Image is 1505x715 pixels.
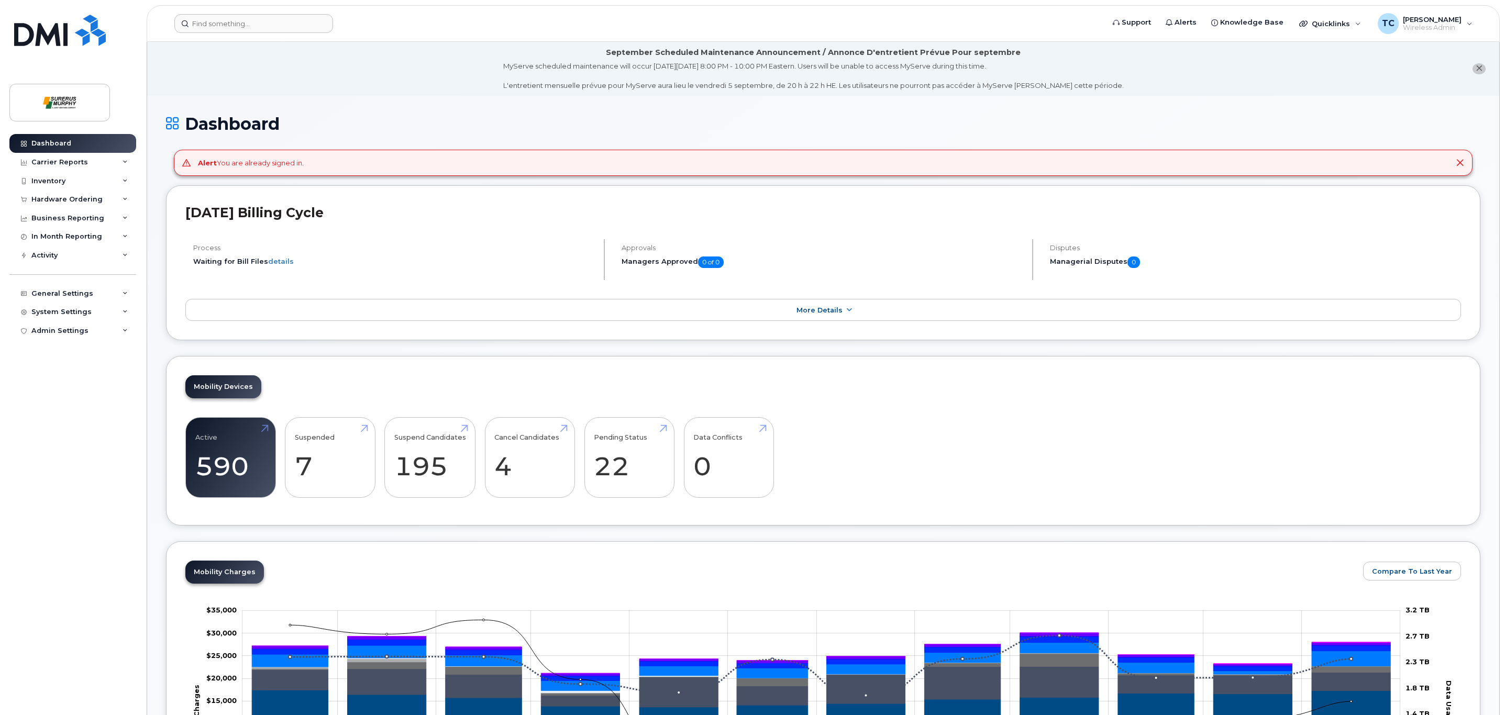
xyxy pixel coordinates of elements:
[206,628,237,636] g: $0
[206,606,237,614] tspan: $35,000
[1127,256,1140,268] span: 0
[1406,683,1430,691] tspan: 1.8 TB
[198,158,304,168] div: You are already signed in.
[796,306,843,314] span: More Details
[1406,657,1430,666] tspan: 2.3 TB
[622,256,1023,268] h5: Managers Approved
[206,606,237,614] g: $0
[606,47,1021,58] div: September Scheduled Maintenance Announcement / Annonce D'entretient Prévue Pour septembre
[206,674,237,682] tspan: $20,000
[1406,606,1430,614] tspan: 3.2 TB
[206,696,237,705] tspan: $15,000
[268,257,294,265] a: details
[394,423,466,492] a: Suspend Candidates 195
[206,628,237,636] tspan: $30,000
[185,561,264,584] a: Mobility Charges
[185,205,1461,220] h2: [DATE] Billing Cycle
[206,651,237,660] tspan: $25,000
[185,375,261,398] a: Mobility Devices
[1363,562,1461,580] button: Compare To Last Year
[206,674,237,682] g: $0
[193,256,595,266] li: Waiting for Bill Files
[1473,63,1486,74] button: close notification
[295,423,366,492] a: Suspended 7
[1406,631,1430,640] tspan: 2.7 TB
[503,61,1124,91] div: MyServe scheduled maintenance will occur [DATE][DATE] 8:00 PM - 10:00 PM Eastern. Users will be u...
[198,159,217,167] strong: Alert
[206,696,237,705] g: $0
[252,666,1390,707] g: Roaming
[252,642,1390,690] g: Features
[193,244,595,252] h4: Process
[195,423,266,492] a: Active 590
[693,423,764,492] a: Data Conflicts 0
[698,256,724,268] span: 0 of 0
[1372,566,1452,576] span: Compare To Last Year
[1050,244,1461,252] h4: Disputes
[594,423,665,492] a: Pending Status 22
[1050,256,1461,268] h5: Managerial Disputes
[622,244,1023,252] h4: Approvals
[166,115,1480,133] h1: Dashboard
[494,423,565,492] a: Cancel Candidates 4
[206,651,237,660] g: $0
